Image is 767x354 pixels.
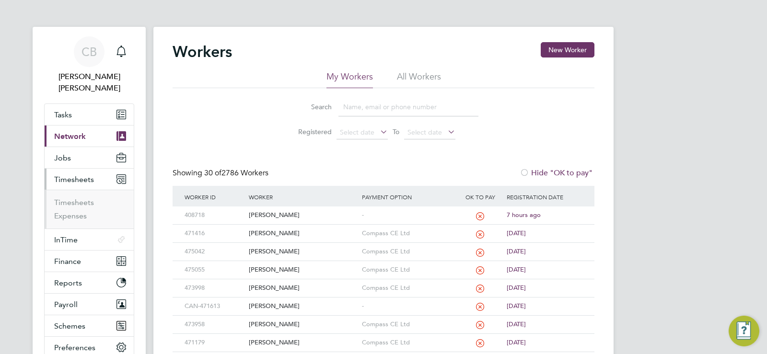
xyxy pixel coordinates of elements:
span: [DATE] [507,302,526,310]
button: InTime [45,229,134,250]
div: [PERSON_NAME] [246,316,359,333]
div: [PERSON_NAME] [246,334,359,352]
span: CB [81,46,97,58]
a: 408718[PERSON_NAME]-7 hours ago [182,206,585,214]
div: Compass CE Ltd [360,243,456,261]
label: Search [289,103,332,111]
span: Select date [407,128,442,137]
span: Payroll [54,300,78,309]
span: [DATE] [507,284,526,292]
h2: Workers [173,42,232,61]
a: Tasks [45,104,134,125]
div: CAN-471613 [182,297,246,315]
div: - [360,297,456,315]
div: - [360,206,456,224]
div: 475055 [182,261,246,279]
div: [PERSON_NAME] [246,206,359,224]
span: Finance [54,257,81,266]
div: [PERSON_NAME] [246,243,359,261]
div: Registration Date [504,186,585,208]
div: OK to pay [456,186,504,208]
span: 30 of [204,168,221,178]
div: Worker ID [182,186,246,208]
div: [PERSON_NAME] [246,279,359,297]
div: Compass CE Ltd [360,279,456,297]
div: Worker [246,186,359,208]
span: Jobs [54,153,71,162]
button: Engage Resource Center [729,316,759,346]
span: Connor Batty [44,71,134,94]
button: Schemes [45,315,134,336]
a: 475042[PERSON_NAME]Compass CE Ltd[DATE] [182,242,585,251]
a: CAN-471613[PERSON_NAME]-[DATE] [182,297,585,305]
span: Tasks [54,110,72,119]
div: 408718 [182,206,246,224]
button: Finance [45,251,134,272]
label: Registered [289,127,332,136]
div: Compass CE Ltd [360,225,456,242]
li: My Workers [326,71,373,88]
button: Network [45,126,134,147]
span: Reports [54,278,82,287]
a: 473958[PERSON_NAME]Compass CE Ltd[DATE] [182,315,585,323]
div: 473998 [182,279,246,297]
a: 475055[PERSON_NAME]Compass CE Ltd[DATE] [182,261,585,269]
div: Showing [173,168,270,178]
button: Timesheets [45,169,134,190]
span: Network [54,132,86,141]
span: Select date [340,128,374,137]
div: [PERSON_NAME] [246,297,359,315]
a: Expenses [54,211,87,220]
div: [PERSON_NAME] [246,261,359,279]
span: [DATE] [507,338,526,346]
button: New Worker [541,42,594,57]
span: [DATE] [507,229,526,237]
span: 2786 Workers [204,168,268,178]
a: 471179[PERSON_NAME]Compass CE Ltd[DATE] [182,333,585,342]
div: 473958 [182,316,246,333]
span: Preferences [54,343,95,352]
span: [DATE] [507,247,526,255]
span: To [390,126,402,138]
span: Timesheets [54,175,94,184]
li: All Workers [397,71,441,88]
span: Schemes [54,321,85,331]
div: Compass CE Ltd [360,261,456,279]
span: [DATE] [507,265,526,274]
div: 471416 [182,225,246,242]
a: CB[PERSON_NAME] [PERSON_NAME] [44,36,134,94]
input: Name, email or phone number [338,98,478,116]
button: Reports [45,272,134,293]
label: Hide "OK to pay" [520,168,593,178]
div: Timesheets [45,190,134,228]
div: Payment Option [360,186,456,208]
a: Timesheets [54,198,94,207]
div: [PERSON_NAME] [246,225,359,242]
a: 473998[PERSON_NAME]Compass CE Ltd[DATE] [182,279,585,287]
span: InTime [54,235,78,244]
div: 471179 [182,334,246,352]
div: Compass CE Ltd [360,316,456,333]
div: Compass CE Ltd [360,334,456,352]
span: 7 hours ago [507,211,541,219]
div: 475042 [182,243,246,261]
span: [DATE] [507,320,526,328]
button: Payroll [45,294,134,315]
button: Jobs [45,147,134,168]
a: 471416[PERSON_NAME]Compass CE Ltd[DATE] [182,224,585,232]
